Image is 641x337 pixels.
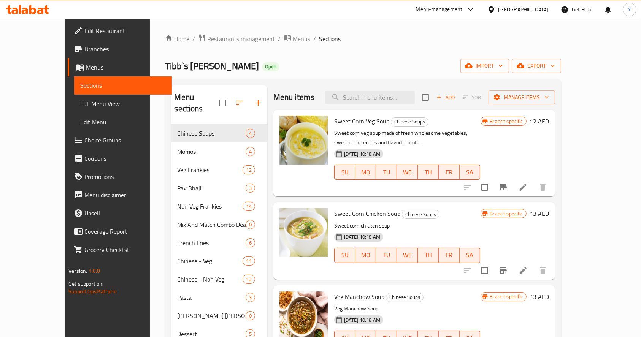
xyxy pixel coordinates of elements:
[439,248,460,263] button: FR
[198,34,275,44] a: Restaurants management
[498,5,549,14] div: [GEOGRAPHIC_DATA]
[68,58,172,76] a: Menus
[177,293,245,302] span: Pasta
[477,263,493,278] span: Select to update
[207,34,275,43] span: Restaurants management
[231,94,249,112] span: Sort sections
[171,197,267,215] div: Non Veg Frankies14
[246,239,255,247] span: 6
[84,245,166,254] span: Grocery Checklist
[177,147,245,156] div: Momos
[177,256,243,266] span: Chinese - Veg
[246,220,255,229] div: items
[325,91,415,104] input: search
[376,165,397,180] button: TU
[391,117,428,126] span: Chinese Soups
[442,167,457,178] span: FR
[74,113,172,131] a: Edit Menu
[628,5,631,14] span: Y
[421,167,436,178] span: TH
[494,178,512,196] button: Branch-specific-item
[246,130,255,137] span: 4
[391,117,428,127] div: Chinese Soups
[341,150,383,158] span: [DATE] 10:18 AM
[334,208,400,219] span: Sweet Corn Chicken Soup
[334,221,481,231] p: Sweet corn chicken soup
[433,92,458,103] button: Add
[534,261,552,280] button: delete
[177,202,243,211] div: Non Veg Frankies
[379,250,394,261] span: TU
[84,154,166,163] span: Coupons
[80,117,166,127] span: Edit Menu
[534,178,552,196] button: delete
[246,221,255,228] span: 0
[439,165,460,180] button: FR
[243,203,254,210] span: 14
[512,59,561,73] button: export
[68,222,172,240] a: Coverage Report
[487,210,526,217] span: Branch specific
[466,61,503,71] span: import
[80,99,166,108] span: Full Menu View
[246,294,255,301] span: 3
[386,293,423,302] span: Chinese Soups
[338,250,352,261] span: SU
[262,63,279,70] span: Open
[74,95,172,113] a: Full Menu View
[165,57,259,74] span: Tibb`s [PERSON_NAME]
[487,293,526,300] span: Branch specific
[417,89,433,105] span: Select section
[171,252,267,270] div: Chinese - Veg11
[68,186,172,204] a: Menu disclaimer
[165,34,189,43] a: Home
[334,248,355,263] button: SU
[68,168,172,186] a: Promotions
[341,316,383,324] span: [DATE] 10:18 AM
[68,40,172,58] a: Branches
[418,165,439,180] button: TH
[284,34,310,44] a: Menus
[279,116,328,165] img: Sweet Corn Veg Soup
[171,124,267,142] div: Chinese Soups4
[460,248,481,263] button: SA
[530,116,549,127] h6: 12 AED
[463,167,478,178] span: SA
[334,115,389,127] span: Sweet Corn Veg Soup
[68,131,172,149] a: Choice Groups
[68,279,103,289] span: Get support on:
[313,34,316,43] li: /
[246,185,255,192] span: 3
[477,179,493,195] span: Select to update
[400,250,415,261] span: WE
[177,238,245,247] span: French Fries
[68,204,172,222] a: Upsell
[246,238,255,247] div: items
[246,129,255,138] div: items
[334,304,481,313] p: Veg Manchow Soup
[84,227,166,236] span: Coverage Report
[458,92,489,103] span: Select section first
[421,250,436,261] span: TH
[416,5,463,14] div: Menu-management
[463,250,478,261] span: SA
[246,148,255,155] span: 4
[243,258,254,265] span: 11
[418,248,439,263] button: TH
[246,293,255,302] div: items
[519,183,528,192] a: Edit menu item
[246,312,255,320] span: 0
[487,118,526,125] span: Branch specific
[530,208,549,219] h6: 13 AED
[489,90,555,104] button: Manage items
[84,190,166,199] span: Menu disclaimer
[460,165,481,180] button: SA
[177,184,245,193] span: Pav Bhaji
[334,165,355,180] button: SU
[165,34,561,44] nav: breadcrumb
[177,275,243,284] span: Chinese - Non Veg
[402,210,439,219] span: Chinese Soups
[177,220,245,229] span: Mix And Match Combo Deals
